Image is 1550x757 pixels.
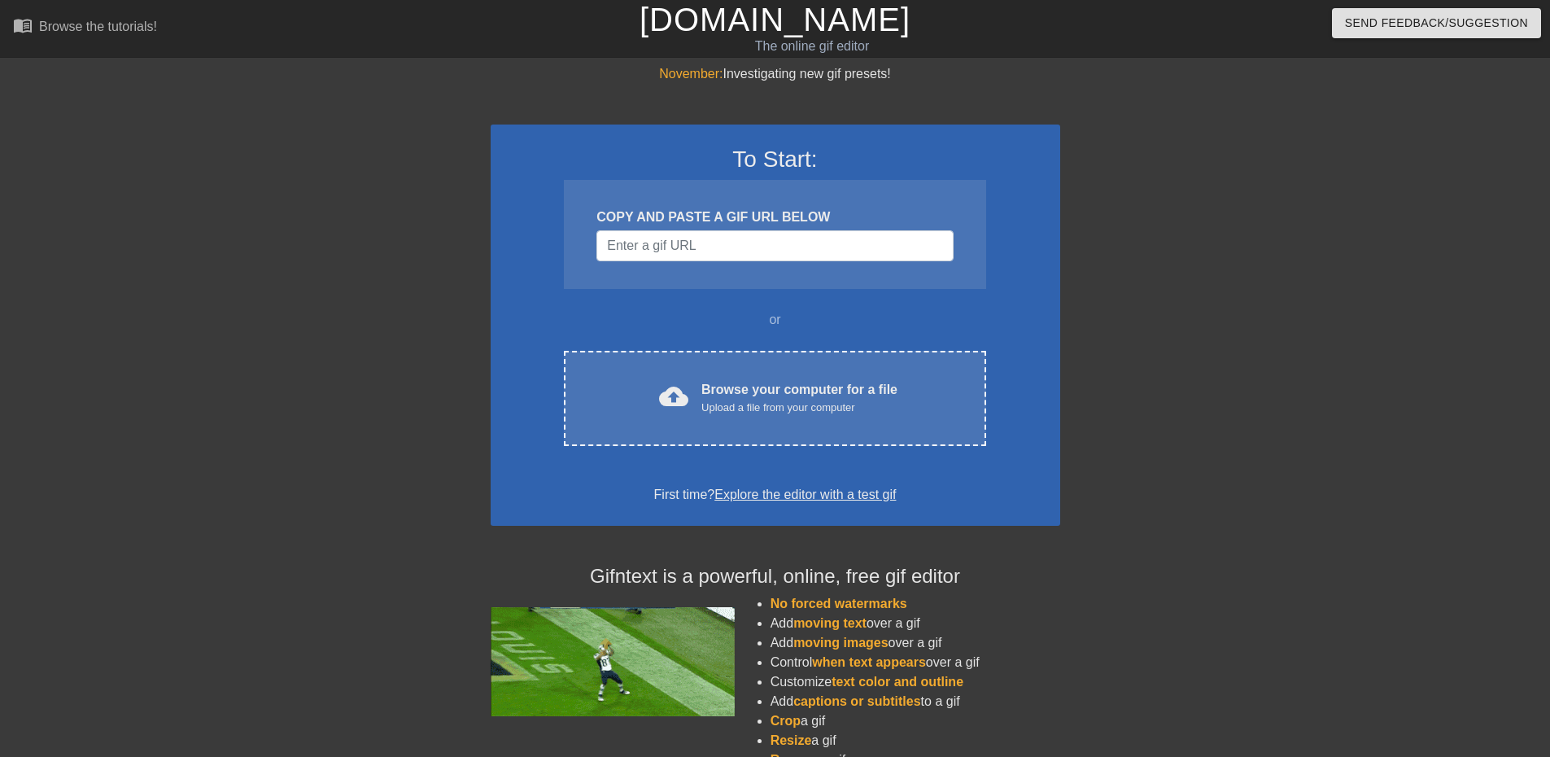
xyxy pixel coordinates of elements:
[771,711,1060,731] li: a gif
[771,653,1060,672] li: Control over a gif
[771,614,1060,633] li: Add over a gif
[771,714,801,728] span: Crop
[832,675,963,689] span: text color and outline
[39,20,157,33] div: Browse the tutorials!
[512,146,1039,173] h3: To Start:
[701,400,897,416] div: Upload a file from your computer
[1332,8,1541,38] button: Send Feedback/Suggestion
[659,382,688,411] span: cloud_upload
[596,230,953,261] input: Username
[793,636,888,650] span: moving images
[491,64,1060,84] div: Investigating new gif presets!
[771,672,1060,692] li: Customize
[793,616,867,630] span: moving text
[1345,13,1528,33] span: Send Feedback/Suggestion
[812,655,926,669] span: when text appears
[525,37,1099,56] div: The online gif editor
[701,380,897,416] div: Browse your computer for a file
[771,733,812,747] span: Resize
[771,731,1060,750] li: a gif
[714,488,896,501] a: Explore the editor with a test gif
[771,633,1060,653] li: Add over a gif
[793,694,920,708] span: captions or subtitles
[771,692,1060,711] li: Add to a gif
[512,485,1039,505] div: First time?
[771,597,907,610] span: No forced watermarks
[491,607,735,716] img: football_small.gif
[533,310,1018,330] div: or
[491,565,1060,589] h4: Gifntext is a powerful, online, free gif editor
[13,15,157,41] a: Browse the tutorials!
[13,15,33,35] span: menu_book
[640,2,910,37] a: [DOMAIN_NAME]
[659,67,723,81] span: November:
[596,208,953,227] div: COPY AND PASTE A GIF URL BELOW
